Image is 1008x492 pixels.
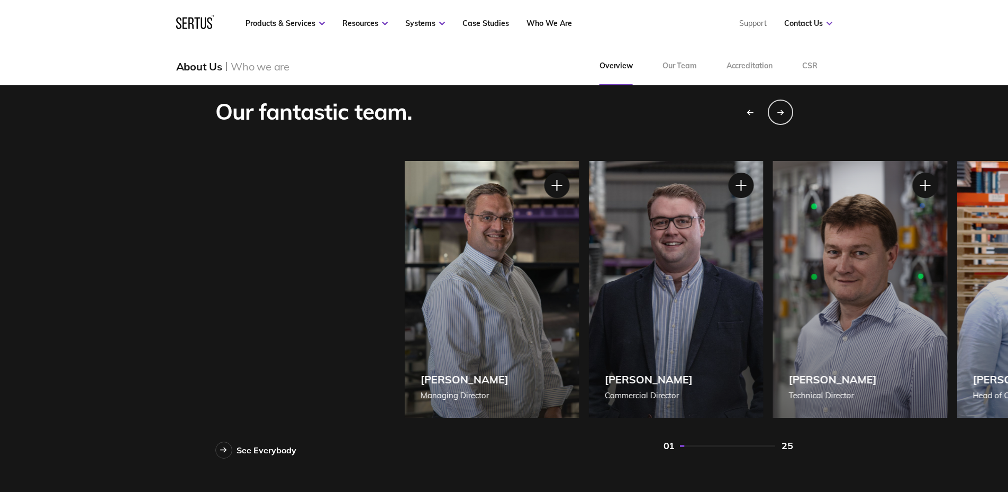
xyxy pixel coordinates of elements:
div: See Everybody [237,445,296,455]
div: About Us [176,60,222,73]
div: Who we are [231,60,289,73]
div: Previous slide [737,100,762,125]
a: Who We Are [526,19,572,28]
a: Systems [405,19,445,28]
a: Resources [342,19,388,28]
a: Support [739,19,767,28]
div: [PERSON_NAME] [788,373,876,386]
div: [PERSON_NAME] [604,373,692,386]
div: Technical Director [788,389,876,402]
a: Products & Services [246,19,325,28]
div: Commercial Director [604,389,692,402]
a: Accreditation [712,47,787,85]
a: CSR [787,47,832,85]
div: Our fantastic team. [215,98,413,126]
a: Contact Us [784,19,832,28]
a: See Everybody [215,442,296,459]
div: 25 [782,440,793,452]
div: [PERSON_NAME] [420,373,508,386]
div: Managing Director [420,389,508,402]
div: Next slide [768,100,793,125]
div: Widżet czatu [955,441,1008,492]
a: Our Team [648,47,712,85]
iframe: Chat Widget [955,441,1008,492]
div: 01 [664,440,675,452]
a: Case Studies [462,19,509,28]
